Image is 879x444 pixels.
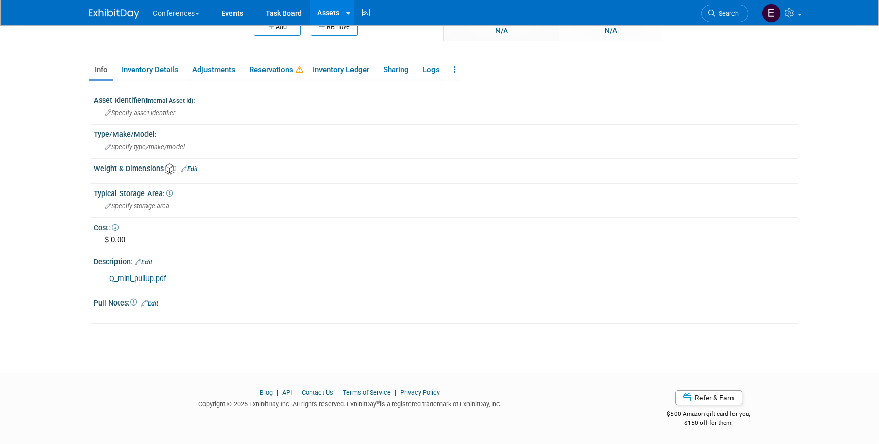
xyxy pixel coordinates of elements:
[115,61,184,79] a: Inventory Details
[377,61,415,79] a: Sharing
[141,300,158,307] a: Edit
[94,127,798,140] div: Type/Make/Model:
[417,61,446,79] a: Logs
[94,220,798,233] div: Cost:
[302,388,333,396] a: Contact Us
[105,143,185,151] span: Specify type/make/model
[109,274,166,283] a: Q_mini_pullup.pdf
[376,399,380,405] sup: ®
[135,259,152,266] a: Edit
[400,388,440,396] a: Privacy Policy
[761,4,781,23] img: Erin Anderson
[181,165,198,173] a: Edit
[311,18,358,36] button: Remove
[89,9,139,19] img: ExhibitDay
[89,61,113,79] a: Info
[144,97,193,104] small: (Internal Asset Id)
[335,388,341,396] span: |
[343,388,391,396] a: Terms of Service
[294,388,300,396] span: |
[627,403,791,427] div: $500 Amazon gift card for you,
[101,232,790,248] div: $ 0.00
[94,93,798,105] div: Asset Identifier :
[105,202,169,210] span: Specify storage area
[94,189,173,198] span: Typical Storage Area:
[94,161,798,175] div: Weight & Dimensions
[492,25,511,36] div: N/A
[627,419,791,427] div: $150 off for them.
[602,25,620,36] div: N/A
[89,397,611,409] div: Copyright © 2025 ExhibitDay, Inc. All rights reserved. ExhibitDay is a registered trademark of Ex...
[186,61,241,79] a: Adjustments
[307,61,375,79] a: Inventory Ledger
[675,390,742,405] a: Refer & Earn
[260,388,273,396] a: Blog
[274,388,281,396] span: |
[715,10,739,17] span: Search
[243,61,305,79] a: Reservations
[94,295,798,309] div: Pull Notes:
[701,5,748,22] a: Search
[254,18,301,36] button: Add
[392,388,399,396] span: |
[105,109,175,117] span: Specify asset identifier
[282,388,292,396] a: API
[165,163,176,175] img: Asset Weight and Dimensions
[94,254,798,267] div: Description:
